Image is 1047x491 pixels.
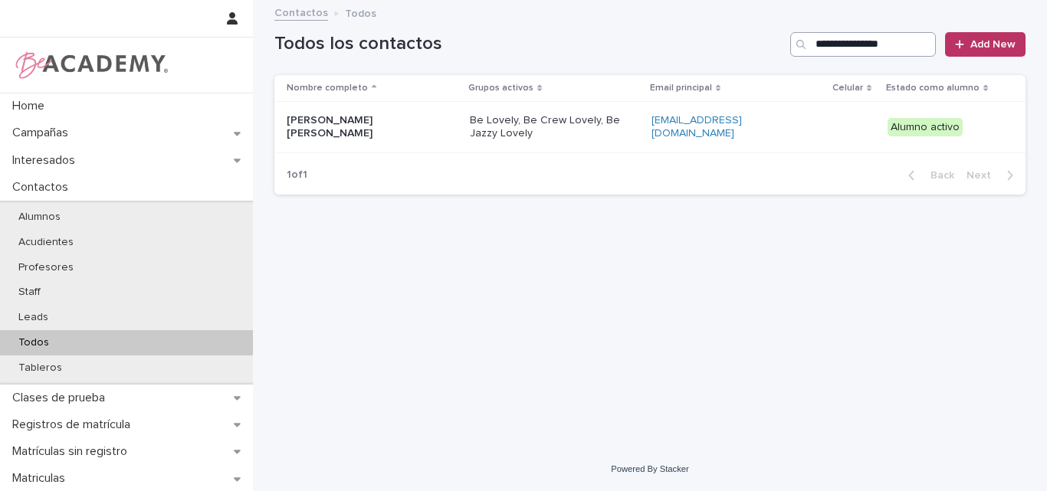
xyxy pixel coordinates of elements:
p: Staff [6,286,53,299]
span: Add New [970,39,1016,50]
p: Matriculas [6,471,77,486]
p: 1 of 1 [274,156,320,194]
p: Grupos activos [468,80,533,97]
p: Be Lovely, Be Crew Lovely, Be Jazzy Lovely [470,114,623,140]
span: Next [967,170,1000,181]
p: Estado como alumno [886,80,980,97]
h1: Todos los contactos [274,33,784,55]
a: Add New [945,32,1026,57]
a: Contactos [274,3,328,21]
p: Contactos [6,180,80,195]
span: Back [921,170,954,181]
p: Tableros [6,362,74,375]
p: Home [6,99,57,113]
p: Alumnos [6,211,73,224]
button: Back [896,169,960,182]
p: Nombre completo [287,80,368,97]
button: Next [960,169,1026,182]
p: Todos [345,4,376,21]
p: Interesados [6,153,87,168]
a: Powered By Stacker [611,464,688,473]
p: Profesores [6,261,86,274]
img: WPrjXfSUmiLcdUfaYY4Q [12,50,169,80]
p: Email principal [650,80,712,97]
p: Todos [6,336,61,349]
p: Clases de prueba [6,391,117,405]
div: Alumno activo [888,118,963,137]
input: Search [790,32,936,57]
p: Campañas [6,126,80,140]
p: Registros de matrícula [6,417,143,432]
p: Celular [832,80,863,97]
p: [PERSON_NAME] [PERSON_NAME] [287,114,440,140]
tr: [PERSON_NAME] [PERSON_NAME]Be Lovely, Be Crew Lovely, Be Jazzy Lovely[EMAIL_ADDRESS][DOMAIN_NAME]... [274,102,1026,153]
p: Matrículas sin registro [6,444,139,459]
p: Leads [6,311,61,324]
p: Acudientes [6,236,86,249]
a: [EMAIL_ADDRESS][DOMAIN_NAME] [652,115,742,139]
